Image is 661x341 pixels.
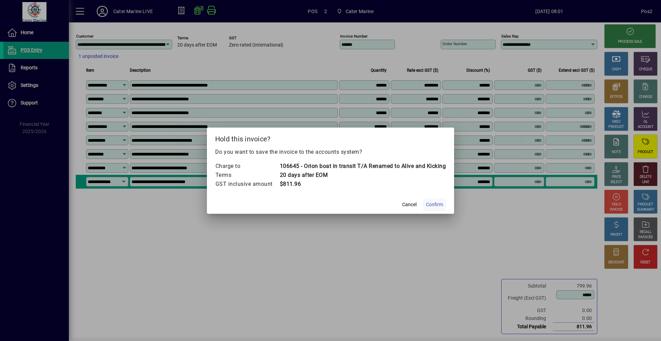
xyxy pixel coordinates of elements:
td: GST inclusive amount [215,180,280,189]
h2: Hold this invoice? [207,128,454,148]
td: $811.96 [280,180,446,189]
button: Cancel [398,199,420,211]
td: Charge to [215,162,280,171]
td: 20 days after EOM [280,171,446,180]
span: Confirm [426,201,443,208]
td: Terms [215,171,280,180]
button: Confirm [423,199,446,211]
p: Do you want to save the invoice to the accounts system? [215,148,446,156]
span: Cancel [402,201,417,208]
td: 106645 - Orion boat in transit T/A Renamed to Alive and Kicking [280,162,446,171]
